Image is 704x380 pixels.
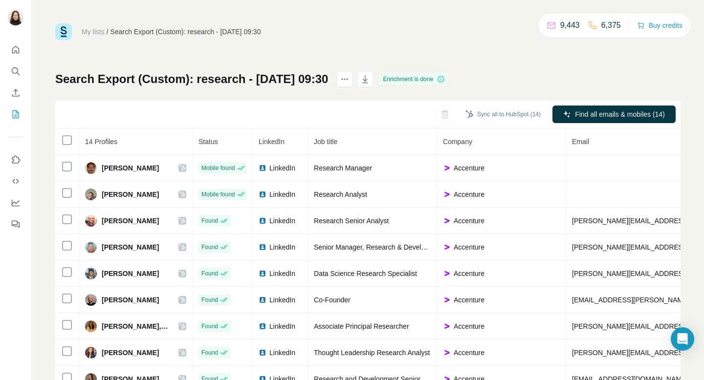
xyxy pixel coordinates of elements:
[85,268,97,279] img: Avatar
[8,106,23,123] button: My lists
[102,163,159,173] span: [PERSON_NAME]
[201,322,218,331] span: Found
[314,322,409,330] span: Associate Principal Researcher
[572,138,589,146] span: Email
[454,190,484,199] span: Accenture
[107,27,109,37] li: /
[454,321,484,331] span: Accenture
[55,23,72,40] img: Surfe Logo
[8,41,23,59] button: Quick start
[85,294,97,306] img: Avatar
[552,106,676,123] button: Find all emails & mobiles (14)
[454,348,484,358] span: Accenture
[314,270,417,277] span: Data Science Research Specialist
[443,349,451,357] img: company-logo
[8,194,23,211] button: Dashboard
[454,163,484,173] span: Accenture
[443,322,451,330] img: company-logo
[314,349,430,357] span: Thought Leadership Research Analyst
[269,190,295,199] span: LinkedIn
[201,348,218,357] span: Found
[443,164,451,172] img: company-logo
[459,107,548,122] button: Sync all to HubSpot (14)
[637,19,682,32] button: Buy credits
[454,295,484,305] span: Accenture
[380,73,448,85] div: Enrichment is done
[314,296,351,304] span: Co-Founder
[102,216,159,226] span: [PERSON_NAME]
[259,270,266,277] img: LinkedIn logo
[443,270,451,277] img: company-logo
[259,217,266,225] img: LinkedIn logo
[454,242,484,252] span: Accenture
[314,164,372,172] span: Research Manager
[337,71,352,87] button: actions
[269,348,295,358] span: LinkedIn
[443,243,451,251] img: company-logo
[201,243,218,252] span: Found
[259,296,266,304] img: LinkedIn logo
[269,321,295,331] span: LinkedIn
[443,296,451,304] img: company-logo
[269,269,295,278] span: LinkedIn
[55,71,328,87] h1: Search Export (Custom): research - [DATE] 09:30
[314,138,337,146] span: Job title
[201,164,235,172] span: Mobile found
[269,295,295,305] span: LinkedIn
[259,164,266,172] img: LinkedIn logo
[198,138,218,146] span: Status
[454,269,484,278] span: Accenture
[201,296,218,304] span: Found
[82,28,105,36] a: My lists
[269,242,295,252] span: LinkedIn
[314,217,389,225] span: Research Senior Analyst
[8,84,23,102] button: Enrich CSV
[85,347,97,359] img: Avatar
[102,269,159,278] span: [PERSON_NAME]
[85,138,117,146] span: 14 Profiles
[201,216,218,225] span: Found
[8,215,23,233] button: Feedback
[259,138,285,146] span: LinkedIn
[560,20,580,31] p: 9,443
[102,190,159,199] span: [PERSON_NAME]
[269,216,295,226] span: LinkedIn
[8,172,23,190] button: Use Surfe API
[110,27,261,37] div: Search Export (Custom): research - [DATE] 09:30
[259,243,266,251] img: LinkedIn logo
[454,216,484,226] span: Accenture
[102,348,159,358] span: [PERSON_NAME]
[85,241,97,253] img: Avatar
[8,10,23,25] img: Avatar
[443,190,451,198] img: company-logo
[102,242,159,252] span: [PERSON_NAME]
[259,349,266,357] img: LinkedIn logo
[85,215,97,227] img: Avatar
[8,63,23,80] button: Search
[269,163,295,173] span: LinkedIn
[259,322,266,330] img: LinkedIn logo
[8,151,23,169] button: Use Surfe on LinkedIn
[443,217,451,225] img: company-logo
[85,162,97,174] img: Avatar
[575,109,665,119] span: Find all emails & mobiles (14)
[102,321,169,331] span: [PERSON_NAME], Ph.D.
[201,190,235,199] span: Mobile found
[443,138,472,146] span: Company
[201,269,218,278] span: Found
[85,189,97,200] img: Avatar
[102,295,159,305] span: [PERSON_NAME]
[85,320,97,332] img: Avatar
[314,190,367,198] span: Research Analyst
[259,190,266,198] img: LinkedIn logo
[671,327,694,351] div: Open Intercom Messenger
[314,243,444,251] span: Senior Manager, Research & Development
[601,20,621,31] p: 6,375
